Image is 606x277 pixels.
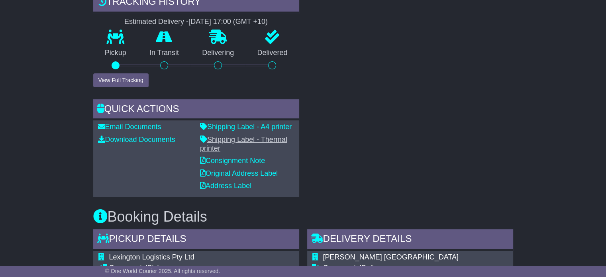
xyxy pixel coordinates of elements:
p: Delivered [245,49,299,57]
a: Consignment Note [200,157,265,165]
div: Delivery Details [307,229,513,251]
span: [PERSON_NAME] [GEOGRAPHIC_DATA] [323,253,459,261]
a: Original Address Label [200,169,278,177]
div: Quick Actions [93,99,299,121]
span: © One World Courier 2025. All rights reserved. [105,268,220,274]
button: View Full Tracking [93,73,149,87]
a: Download Documents [98,136,175,143]
p: In Transit [138,49,190,57]
a: Address Label [200,182,251,190]
a: Shipping Label - A4 printer [200,123,292,131]
p: Delivering [190,49,245,57]
a: Email Documents [98,123,161,131]
a: Shipping Label - Thermal printer [200,136,287,152]
div: Estimated Delivery - [93,18,299,26]
span: Commercial [323,264,361,272]
div: Pickup Details [93,229,299,251]
h3: Booking Details [93,209,513,225]
span: Commercial [109,264,147,272]
div: Pickup [109,264,231,273]
div: [DATE] 17:00 (GMT +10) [188,18,268,26]
span: Lexington Logistics Pty Ltd [109,253,194,261]
p: Pickup [93,49,138,57]
div: Delivery [323,264,504,273]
